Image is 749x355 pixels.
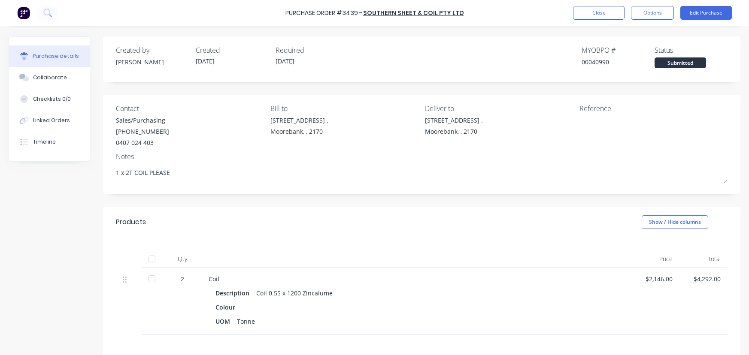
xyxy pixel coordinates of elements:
[196,45,269,55] div: Created
[215,287,256,299] div: Description
[116,103,264,114] div: Contact
[679,250,728,268] div: Total
[631,250,679,268] div: Price
[686,274,721,283] div: $4,292.00
[638,274,673,283] div: $2,146.00
[116,138,169,147] div: 0407 024 403
[116,45,189,55] div: Created by
[276,45,349,55] div: Required
[116,116,169,125] div: Sales/Purchasing
[215,315,237,328] div: UOM
[9,110,90,131] button: Linked Orders
[582,45,655,55] div: MYOB PO #
[33,52,79,60] div: Purchase details
[9,67,90,88] button: Collaborate
[425,127,483,136] div: Moorebank, , 2170
[425,103,573,114] div: Deliver to
[33,117,70,124] div: Linked Orders
[631,6,674,20] button: Options
[170,274,195,283] div: 2
[33,74,67,81] div: Collaborate
[163,250,202,268] div: Qty
[680,6,732,20] button: Edit Purchase
[655,45,728,55] div: Status
[256,287,333,299] div: Coil 0.55 x 1200 Zincalume
[270,103,418,114] div: Bill to
[270,127,328,136] div: Moorebank, , 2170
[582,57,655,66] div: 00040990
[116,57,189,66] div: [PERSON_NAME]
[642,215,708,229] button: Show / Hide columns
[9,88,90,110] button: Checklists 0/0
[237,315,255,328] div: Tonne
[209,274,624,283] div: Coil
[655,57,706,68] div: Submitted
[363,9,464,17] a: Southern Sheet & Coil Pty Ltd
[116,217,146,227] div: Products
[33,95,71,103] div: Checklists 0/0
[285,9,362,18] div: Purchase Order #3439 -
[116,164,728,183] textarea: 1 x 2T COIL PLEASE
[9,45,90,67] button: Purchase details
[579,103,728,114] div: Reference
[270,116,328,125] div: [STREET_ADDRESS] .
[9,131,90,153] button: Timeline
[116,127,169,136] div: [PHONE_NUMBER]
[573,6,625,20] button: Close
[425,116,483,125] div: [STREET_ADDRESS] .
[116,151,728,162] div: Notes
[215,301,242,313] div: Colour
[17,6,30,19] img: Factory
[33,138,56,146] div: Timeline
